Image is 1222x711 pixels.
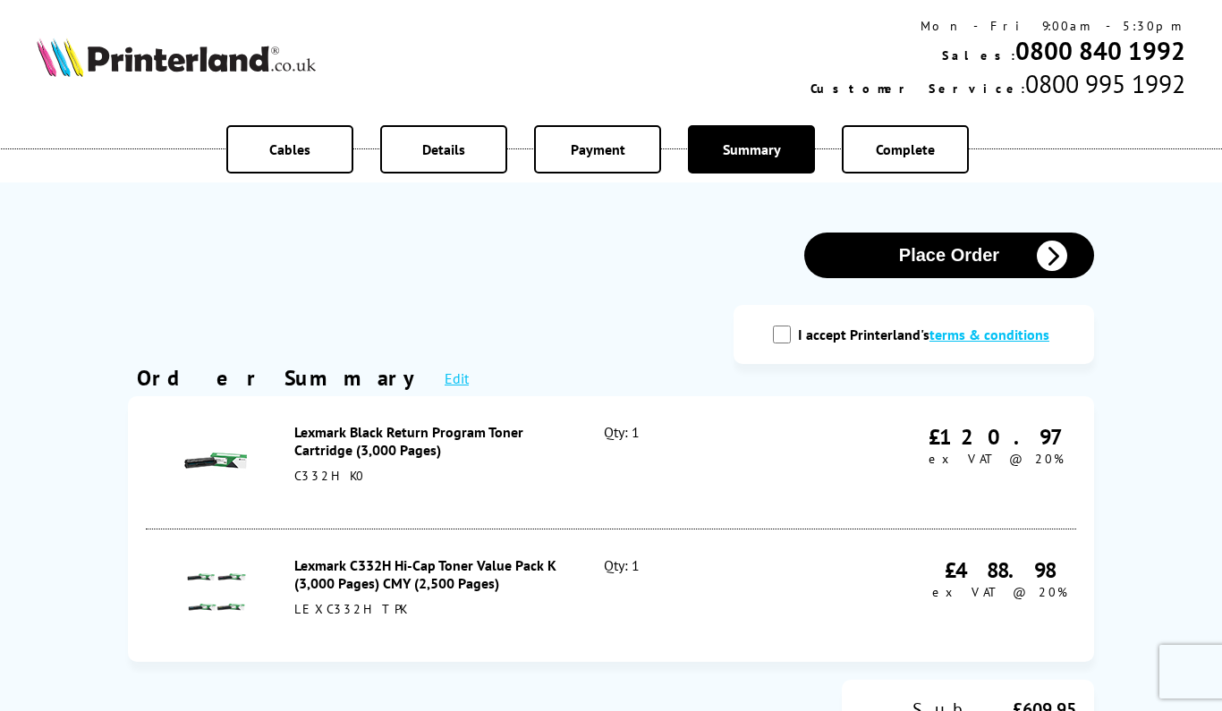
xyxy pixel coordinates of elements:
[929,423,1067,451] div: £120.97
[571,140,625,158] span: Payment
[422,140,465,158] span: Details
[184,429,247,492] img: Lexmark Black Return Program Toner Cartridge (3,000 Pages)
[810,18,1185,34] div: Mon - Fri 9:00am - 5:30pm
[604,556,789,635] div: Qty: 1
[932,584,1067,600] span: ex VAT @ 20%
[942,47,1015,63] span: Sales:
[810,80,1025,97] span: Customer Service:
[929,451,1064,467] span: ex VAT @ 20%
[294,601,564,617] div: LEXC332HTPK
[137,364,427,392] div: Order Summary
[269,140,310,158] span: Cables
[604,423,789,502] div: Qty: 1
[1015,34,1185,67] a: 0800 840 1992
[876,140,935,158] span: Complete
[723,140,781,158] span: Summary
[932,556,1067,584] div: £488.98
[294,556,564,592] div: Lexmark C332H Hi-Cap Toner Value Pack K (3,000 Pages) CMY (2,500 Pages)
[445,369,469,387] a: Edit
[804,233,1094,278] button: Place Order
[798,326,1058,343] label: I accept Printerland's
[294,423,564,459] div: Lexmark Black Return Program Toner Cartridge (3,000 Pages)
[1025,67,1185,100] span: 0800 995 1992
[184,563,247,625] img: Lexmark C332H Hi-Cap Toner Value Pack K (3,000 Pages) CMY (2,500 Pages)
[929,326,1049,343] a: modal_tc
[37,38,316,77] img: Printerland Logo
[294,468,564,484] div: C332HK0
